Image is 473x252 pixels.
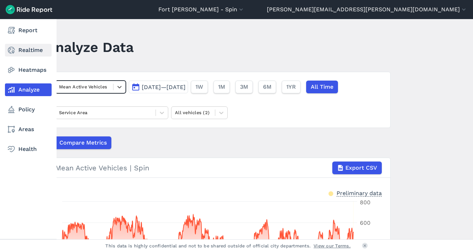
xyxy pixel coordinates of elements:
span: Export CSV [345,164,377,172]
a: Report [5,24,52,37]
img: Ride Report [6,5,52,14]
a: Realtime [5,44,52,57]
button: All Time [306,81,338,93]
span: 1YR [286,83,296,91]
tspan: 800 [360,199,370,206]
button: 6M [258,81,276,93]
button: 3M [235,81,253,93]
h1: Analyze Data [46,37,134,57]
button: [PERSON_NAME][EMAIL_ADDRESS][PERSON_NAME][DOMAIN_NAME] [267,5,467,14]
button: 1YR [282,81,300,93]
button: 1M [214,81,230,93]
button: [DATE]—[DATE] [129,81,188,93]
button: 1W [191,81,208,93]
span: Compare Metrics [59,139,107,147]
button: Fort [PERSON_NAME] - Spin [158,5,245,14]
a: Analyze [5,83,52,96]
button: Compare Metrics [46,136,111,149]
span: All Time [311,83,333,91]
a: Areas [5,123,52,136]
tspan: 600 [360,219,370,226]
span: 6M [263,83,271,91]
a: Health [5,143,52,156]
a: Heatmaps [5,64,52,76]
div: Preliminary data [337,189,382,197]
span: 1M [218,83,225,91]
button: Export CSV [332,162,382,174]
div: Mean Active Vehicles | Spin [55,162,382,174]
a: View our Terms. [314,242,351,249]
a: Policy [5,103,52,116]
span: [DATE]—[DATE] [142,84,186,90]
span: 1W [195,83,203,91]
span: 3M [240,83,248,91]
